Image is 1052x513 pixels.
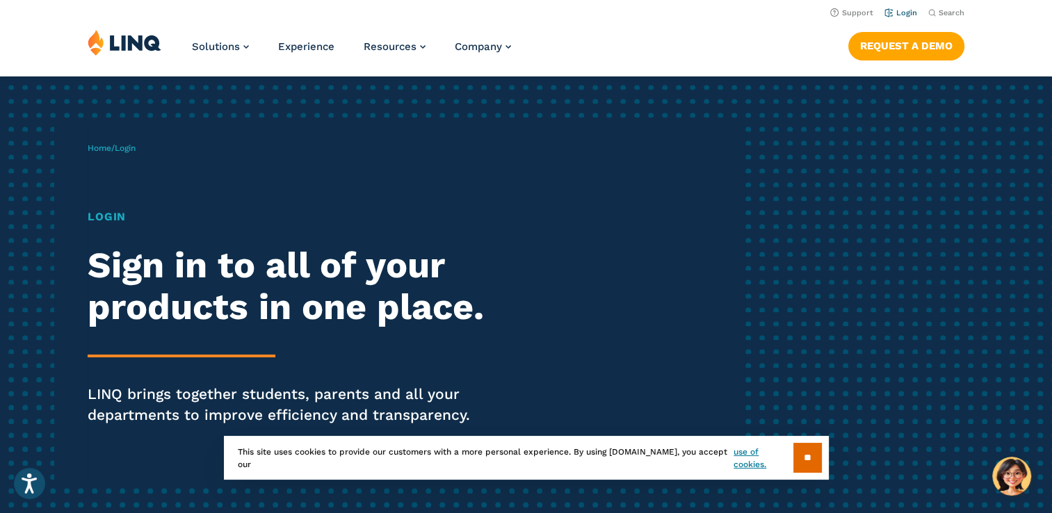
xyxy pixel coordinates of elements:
span: / [88,143,136,153]
a: Request a Demo [848,32,964,60]
a: Resources [364,40,426,53]
span: Login [115,143,136,153]
p: LINQ brings together students, parents and all your departments to improve efficiency and transpa... [88,384,493,425]
span: Resources [364,40,416,53]
a: Login [884,8,917,17]
nav: Button Navigation [848,29,964,60]
a: Solutions [192,40,249,53]
nav: Primary Navigation [192,29,511,75]
a: Home [88,143,111,153]
div: This site uses cookies to provide our customers with a more personal experience. By using [DOMAIN... [224,436,829,480]
span: Solutions [192,40,240,53]
button: Open Search Bar [928,8,964,18]
a: use of cookies. [734,446,793,471]
span: Search [939,8,964,17]
h1: Login [88,209,493,225]
span: Company [455,40,502,53]
a: Support [830,8,873,17]
a: Experience [278,40,334,53]
a: Company [455,40,511,53]
h2: Sign in to all of your products in one place. [88,245,493,328]
button: Hello, have a question? Let’s chat. [992,457,1031,496]
img: LINQ | K‑12 Software [88,29,161,56]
